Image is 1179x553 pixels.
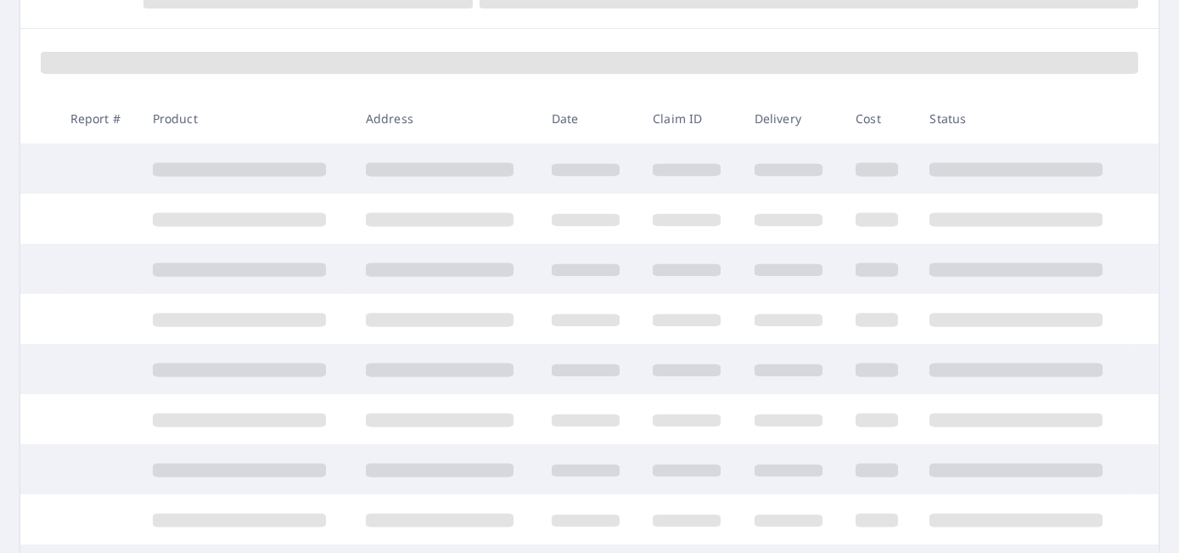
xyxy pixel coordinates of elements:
[538,93,640,144] th: Date
[57,93,139,144] th: Report #
[741,93,843,144] th: Delivery
[352,93,538,144] th: Address
[139,93,352,144] th: Product
[916,93,1129,144] th: Status
[639,93,741,144] th: Claim ID
[842,93,916,144] th: Cost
